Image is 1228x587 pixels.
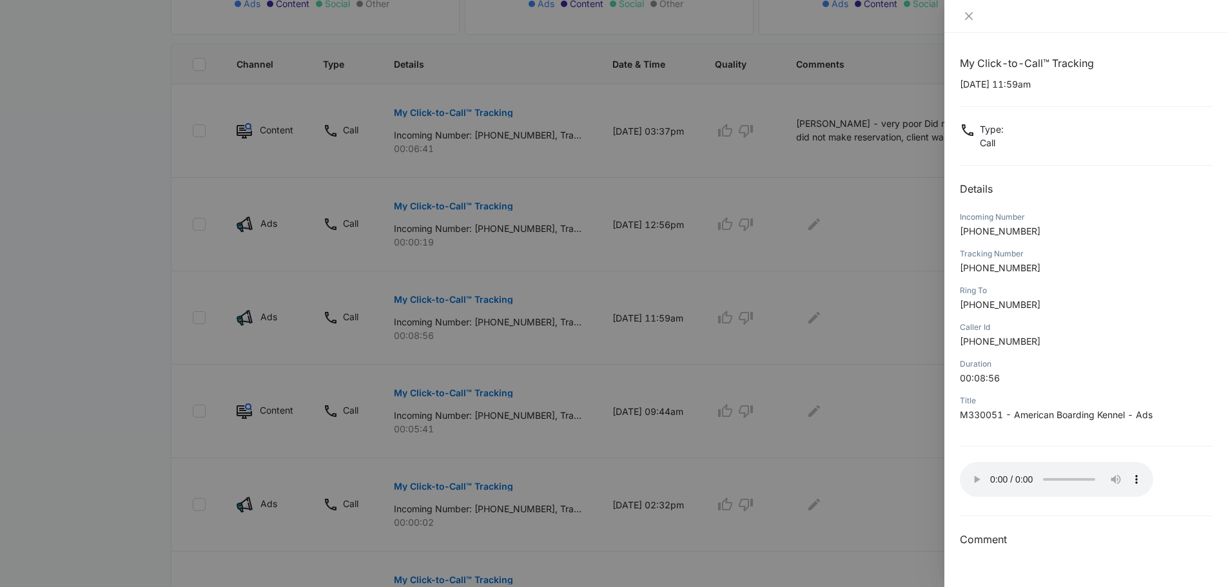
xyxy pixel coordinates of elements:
[960,285,1213,296] div: Ring To
[960,211,1213,223] div: Incoming Number
[980,122,1004,136] p: Type :
[960,248,1213,260] div: Tracking Number
[960,532,1213,547] h3: Comment
[960,358,1213,370] div: Duration
[960,226,1040,236] span: [PHONE_NUMBER]
[960,336,1040,347] span: [PHONE_NUMBER]
[960,462,1153,497] audio: Your browser does not support the audio tag.
[960,395,1213,407] div: Title
[960,372,1000,383] span: 00:08:56
[960,322,1213,333] div: Caller Id
[960,10,978,22] button: Close
[960,77,1213,91] p: [DATE] 11:59am
[960,409,1153,420] span: M330051 - American Boarding Kennel - Ads
[960,262,1040,273] span: [PHONE_NUMBER]
[980,136,1004,149] p: Call
[964,11,974,21] span: close
[960,55,1213,71] h1: My Click-to-Call™ Tracking
[960,299,1040,310] span: [PHONE_NUMBER]
[960,181,1213,197] h2: Details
